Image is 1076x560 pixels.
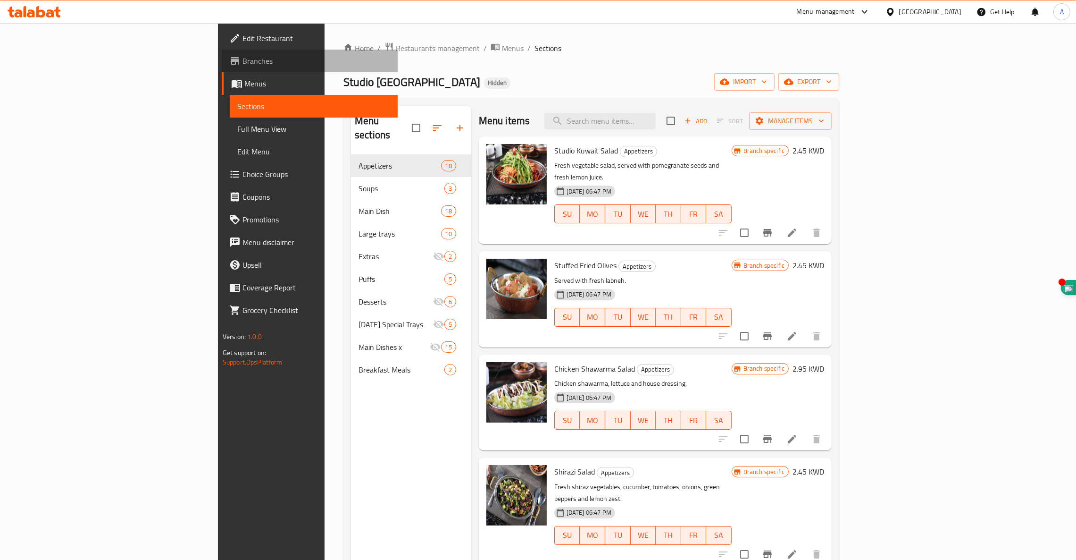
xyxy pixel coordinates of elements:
a: Sections [230,95,398,118]
div: items [444,183,456,194]
span: TH [659,207,677,221]
div: Puffs5 [351,268,471,290]
span: FR [685,207,703,221]
span: Main Dishes x [359,341,429,353]
span: Menus [502,42,524,54]
img: Shirazi Salad [486,465,547,526]
span: Soups [359,183,444,194]
h6: 2.45 KWD [792,144,824,157]
button: Branch-specific-item [756,428,779,450]
span: Select section [661,111,681,131]
svg: Inactive section [433,319,444,330]
span: SU [559,414,576,427]
span: Puffs [359,273,444,285]
span: Select all sections [406,118,426,138]
button: SA [706,526,732,545]
span: 3 [445,184,456,193]
span: FR [685,310,703,324]
nav: Menu sections [351,151,471,385]
span: Get support on: [223,347,266,359]
span: 2 [445,252,456,261]
button: SU [554,204,580,223]
div: Soups3 [351,177,471,200]
button: delete [805,325,828,348]
span: Promotions [242,214,390,225]
div: Breakfast Meals2 [351,358,471,381]
div: items [444,296,456,307]
a: Branches [222,50,398,72]
span: 5 [445,320,456,329]
div: items [444,319,456,330]
span: Hidden [484,79,510,87]
span: Branch specific [740,261,788,270]
button: TH [656,526,681,545]
span: Appetizers [359,160,441,171]
div: Large trays10 [351,222,471,245]
span: [DATE] 06:47 PM [563,393,615,402]
span: 2 [445,365,456,374]
div: Extras2 [351,245,471,268]
span: SA [710,528,728,542]
a: Edit Menu [230,140,398,163]
div: items [441,160,456,171]
span: Appetizers [620,146,657,157]
a: Upsell [222,254,398,276]
li: / [484,42,487,54]
img: Chicken Shawarma Salad [486,362,547,423]
div: Breakfast Meals [359,364,444,375]
span: 10 [442,229,456,238]
span: Appetizers [597,467,634,478]
button: TU [605,308,631,327]
p: Fresh shiraz vegetables, cucumber, tomatoes, onions, green peppers and lemon zest. [554,481,732,505]
span: 5 [445,275,456,284]
span: Choice Groups [242,169,390,180]
div: Main Dish [359,205,441,217]
span: Shirazi Salad [554,465,595,479]
button: Branch-specific-item [756,221,779,244]
span: Edit Restaurant [242,33,390,44]
span: Appetizers [637,364,674,375]
span: Desserts [359,296,433,307]
span: 1.0.0 [247,331,262,343]
span: Select to update [734,429,754,449]
div: Desserts6 [351,290,471,313]
span: Add item [681,114,711,128]
span: Coupons [242,191,390,203]
button: FR [681,308,707,327]
span: TU [609,528,627,542]
span: Branches [242,55,390,67]
a: Edit menu item [786,433,798,445]
span: 6 [445,297,456,306]
div: Appetizers [637,364,674,375]
span: FR [685,414,703,427]
span: WE [634,528,652,542]
span: MO [584,207,601,221]
a: Coupons [222,186,398,208]
a: Full Menu View [230,118,398,140]
span: Version: [223,331,246,343]
span: TH [659,310,677,324]
img: Studio Kuwait Salad [486,144,547,204]
button: SA [706,204,732,223]
button: FR [681,411,707,430]
button: Add section [449,117,471,139]
input: search [544,113,656,129]
button: TU [605,411,631,430]
div: Appetizers18 [351,154,471,177]
div: [GEOGRAPHIC_DATA] [899,7,961,17]
span: 18 [442,207,456,216]
button: export [778,73,839,91]
span: SU [559,310,576,324]
a: Promotions [222,208,398,231]
span: Edit Menu [237,146,390,157]
button: SU [554,411,580,430]
button: TH [656,411,681,430]
span: MO [584,414,601,427]
button: FR [681,526,707,545]
span: Branch specific [740,467,788,476]
span: MO [584,528,601,542]
a: Menus [222,72,398,95]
